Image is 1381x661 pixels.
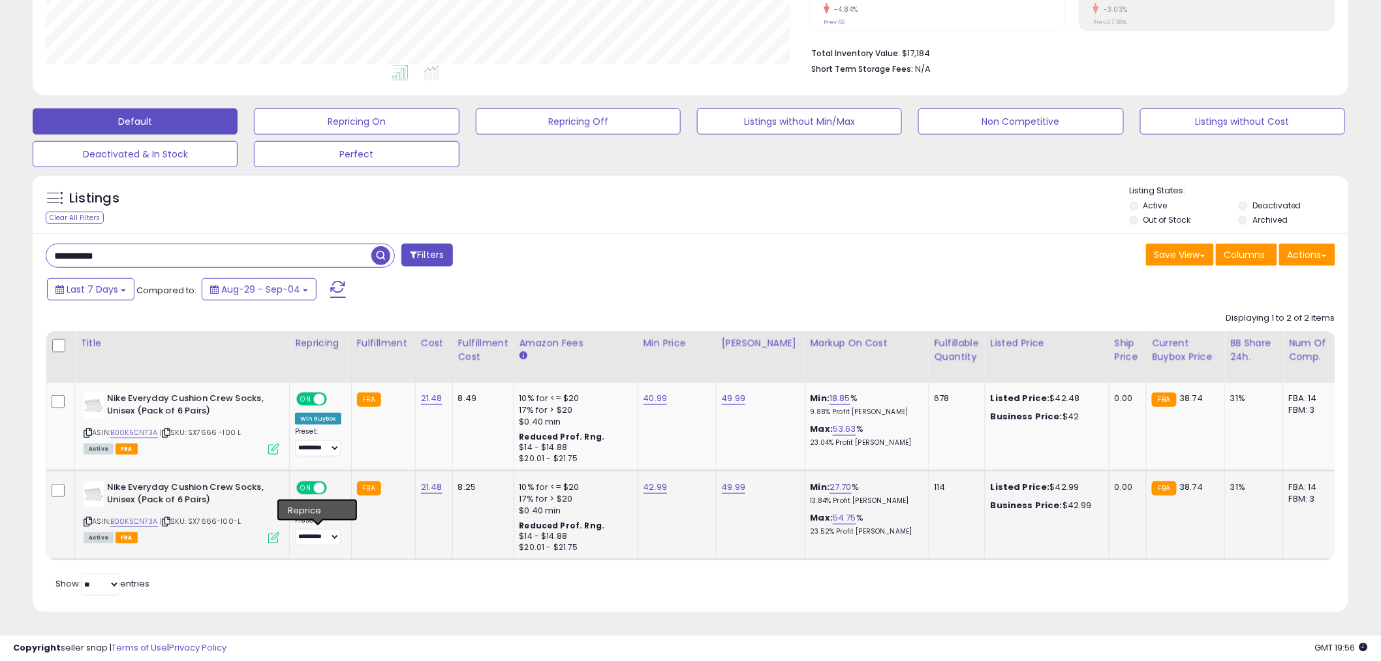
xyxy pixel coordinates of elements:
div: FBA: 14 [1289,481,1332,493]
li: $17,184 [811,44,1326,60]
div: $42.48 [991,393,1099,404]
button: Filters [401,244,452,266]
div: Fulfillable Quantity [935,336,980,364]
button: Non Competitive [918,108,1123,135]
div: Cost [421,336,447,350]
div: ASIN: [84,481,279,542]
a: Terms of Use [112,641,167,654]
a: 53.63 [833,423,856,436]
div: 0.00 [1115,393,1136,404]
button: Save View [1146,244,1214,266]
div: FBA: 14 [1289,393,1332,404]
b: Short Term Storage Fees: [811,63,913,74]
div: 8.25 [458,481,504,493]
strong: Copyright [13,641,61,654]
div: % [811,393,919,417]
button: Columns [1216,244,1277,266]
div: $20.01 - $21.75 [520,453,628,464]
a: 40.99 [644,392,668,405]
p: 9.88% Profit [PERSON_NAME] [811,408,919,417]
div: % [811,481,919,506]
div: 31% [1230,481,1273,493]
div: $14 - $14.88 [520,442,628,453]
button: Repricing Off [476,108,681,135]
div: $20.01 - $21.75 [520,542,628,553]
b: Max: [811,511,833,524]
div: % [811,423,919,447]
div: Clear All Filters [46,212,104,224]
span: Last 7 Days [67,283,118,296]
span: ON [298,483,314,494]
a: 27.70 [830,481,852,494]
button: Aug-29 - Sep-04 [202,278,317,300]
div: $42.99 [991,481,1099,493]
button: Last 7 Days [47,278,134,300]
div: Preset: [295,427,341,457]
div: Displaying 1 to 2 of 2 items [1226,312,1335,325]
div: 10% for <= $20 [520,481,628,493]
div: 17% for > $20 [520,493,628,505]
span: Show: entries [55,577,149,590]
a: 42.99 [644,481,668,494]
button: Actions [1279,244,1335,266]
div: [PERSON_NAME] [722,336,799,350]
label: Archived [1252,214,1288,225]
span: All listings currently available for purchase on Amazon [84,443,114,455]
img: 31h-+L-DUEL._SL40_.jpg [84,393,104,419]
div: Num of Comp. [1289,336,1337,364]
label: Active [1143,200,1168,211]
a: B00K5CN73A [110,427,158,438]
div: 678 [935,393,975,404]
label: Out of Stock [1143,214,1191,225]
small: FBA [1152,481,1176,496]
div: $42 [991,411,1099,423]
small: Prev: 27.38% [1093,18,1126,26]
span: Columns [1224,248,1265,261]
div: $0.40 min [520,416,628,428]
div: Listed Price [991,336,1104,350]
b: Reduced Prof. Rng. [520,431,605,442]
span: All listings currently available for purchase on Amazon [84,532,114,543]
small: -3.03% [1099,5,1128,14]
a: 21.48 [421,392,442,405]
span: OFF [325,394,346,405]
span: N/A [915,63,931,75]
span: | SKU: SX7666-100-L [160,516,241,526]
div: BB Share 24h. [1230,336,1278,364]
button: Default [33,108,238,135]
b: Max: [811,423,833,435]
div: Current Buybox Price [1152,336,1219,364]
small: -4.84% [830,5,858,14]
b: Min: [811,481,830,493]
p: 13.84% Profit [PERSON_NAME] [811,496,919,506]
small: FBA [1152,393,1176,407]
span: Compared to: [136,284,196,297]
a: 21.48 [421,481,442,494]
a: 18.85 [830,392,850,405]
button: Listings without Min/Max [697,108,902,135]
div: 0.00 [1115,481,1136,493]
div: Title [80,336,284,350]
div: Fulfillment Cost [458,336,508,364]
a: 49.99 [722,481,746,494]
span: 38.74 [1180,481,1203,493]
span: 2025-09-12 19:56 GMT [1315,641,1368,654]
div: 10% for <= $20 [520,393,628,404]
b: Reduced Prof. Rng. [520,520,605,531]
small: FBA [357,481,381,496]
b: Min: [811,392,830,404]
span: OFF [325,483,346,494]
span: Aug-29 - Sep-04 [221,283,300,296]
div: Win BuyBox [295,413,341,425]
div: Markup on Cost [811,336,923,350]
b: Listed Price: [991,392,1050,404]
div: seller snap | | [13,642,226,654]
div: % [811,512,919,536]
h5: Listings [69,189,119,208]
button: Deactivated & In Stock [33,141,238,167]
div: FBM: 3 [1289,493,1332,505]
span: FBA [116,443,138,455]
p: 23.04% Profit [PERSON_NAME] [811,438,919,447]
div: FBM: 3 [1289,404,1332,416]
b: Business Price: [991,410,1063,423]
